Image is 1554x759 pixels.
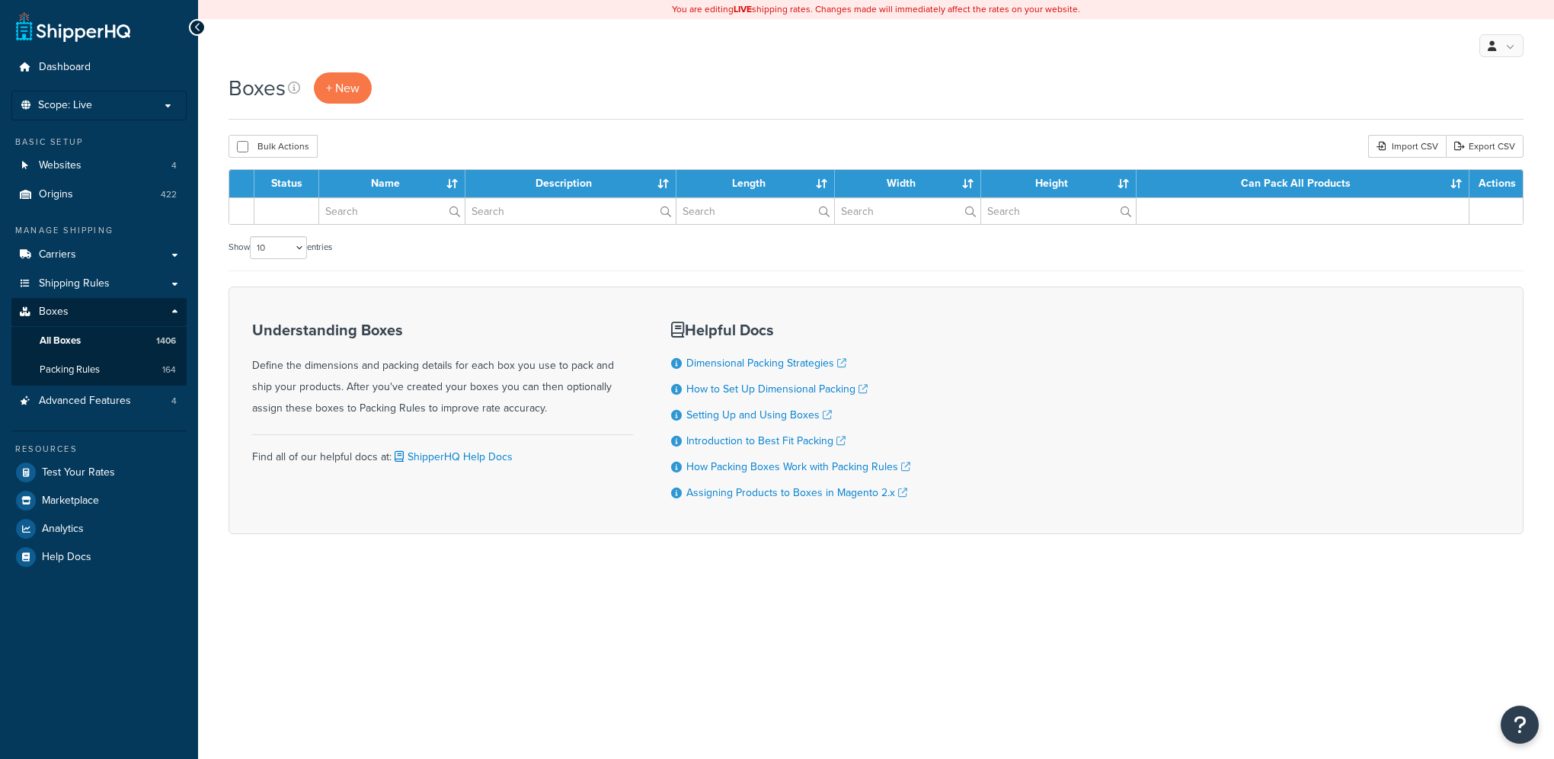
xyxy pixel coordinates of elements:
[465,170,676,197] th: Description
[835,198,980,224] input: Search
[671,322,910,338] h3: Helpful Docs
[676,170,835,197] th: Length
[11,327,187,355] li: All Boxes
[42,466,115,479] span: Test Your Rates
[252,434,633,468] div: Find all of our helpful docs at:
[835,170,981,197] th: Width
[11,136,187,149] div: Basic Setup
[40,335,81,347] span: All Boxes
[229,135,318,158] button: Bulk Actions
[11,327,187,355] a: All Boxes 1406
[1469,170,1523,197] th: Actions
[11,298,187,385] li: Boxes
[250,236,307,259] select: Showentries
[1137,170,1469,197] th: Can Pack All Products
[686,485,907,501] a: Assigning Products to Boxes in Magento 2.x
[11,515,187,543] a: Analytics
[254,170,319,197] th: Status
[11,181,187,209] a: Origins 422
[319,198,465,224] input: Search
[39,277,110,290] span: Shipping Rules
[319,170,465,197] th: Name
[314,72,372,104] a: + New
[392,449,513,465] a: ShipperHQ Help Docs
[39,188,73,201] span: Origins
[40,363,100,376] span: Packing Rules
[11,487,187,514] a: Marketplace
[981,198,1136,224] input: Search
[11,387,187,415] a: Advanced Features 4
[252,322,633,338] h3: Understanding Boxes
[11,459,187,486] a: Test Your Rates
[16,11,130,42] a: ShipperHQ Home
[39,159,82,172] span: Websites
[38,99,92,112] span: Scope: Live
[11,356,187,384] a: Packing Rules 164
[11,152,187,180] a: Websites 4
[686,381,868,397] a: How to Set Up Dimensional Packing
[161,188,177,201] span: 422
[11,443,187,456] div: Resources
[11,270,187,298] a: Shipping Rules
[171,159,177,172] span: 4
[981,170,1137,197] th: Height
[252,322,633,419] div: Define the dimensions and packing details for each box you use to pack and ship your products. Af...
[1501,706,1539,744] button: Open Resource Center
[11,241,187,269] a: Carriers
[1446,135,1524,158] a: Export CSV
[39,61,91,74] span: Dashboard
[39,395,131,408] span: Advanced Features
[11,152,187,180] li: Websites
[686,459,910,475] a: How Packing Boxes Work with Packing Rules
[734,2,752,16] b: LIVE
[686,407,832,423] a: Setting Up and Using Boxes
[11,387,187,415] li: Advanced Features
[39,248,76,261] span: Carriers
[11,543,187,571] a: Help Docs
[42,523,84,536] span: Analytics
[229,73,286,103] h1: Boxes
[11,181,187,209] li: Origins
[676,198,834,224] input: Search
[686,433,846,449] a: Introduction to Best Fit Packing
[171,395,177,408] span: 4
[1368,135,1446,158] div: Import CSV
[11,356,187,384] li: Packing Rules
[39,306,69,319] span: Boxes
[156,335,176,347] span: 1406
[686,355,846,371] a: Dimensional Packing Strategies
[162,363,176,376] span: 164
[11,53,187,82] a: Dashboard
[465,198,676,224] input: Search
[42,551,91,564] span: Help Docs
[11,224,187,237] div: Manage Shipping
[326,79,360,97] span: + New
[42,495,99,508] span: Marketplace
[229,236,332,259] label: Show entries
[11,298,187,326] a: Boxes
